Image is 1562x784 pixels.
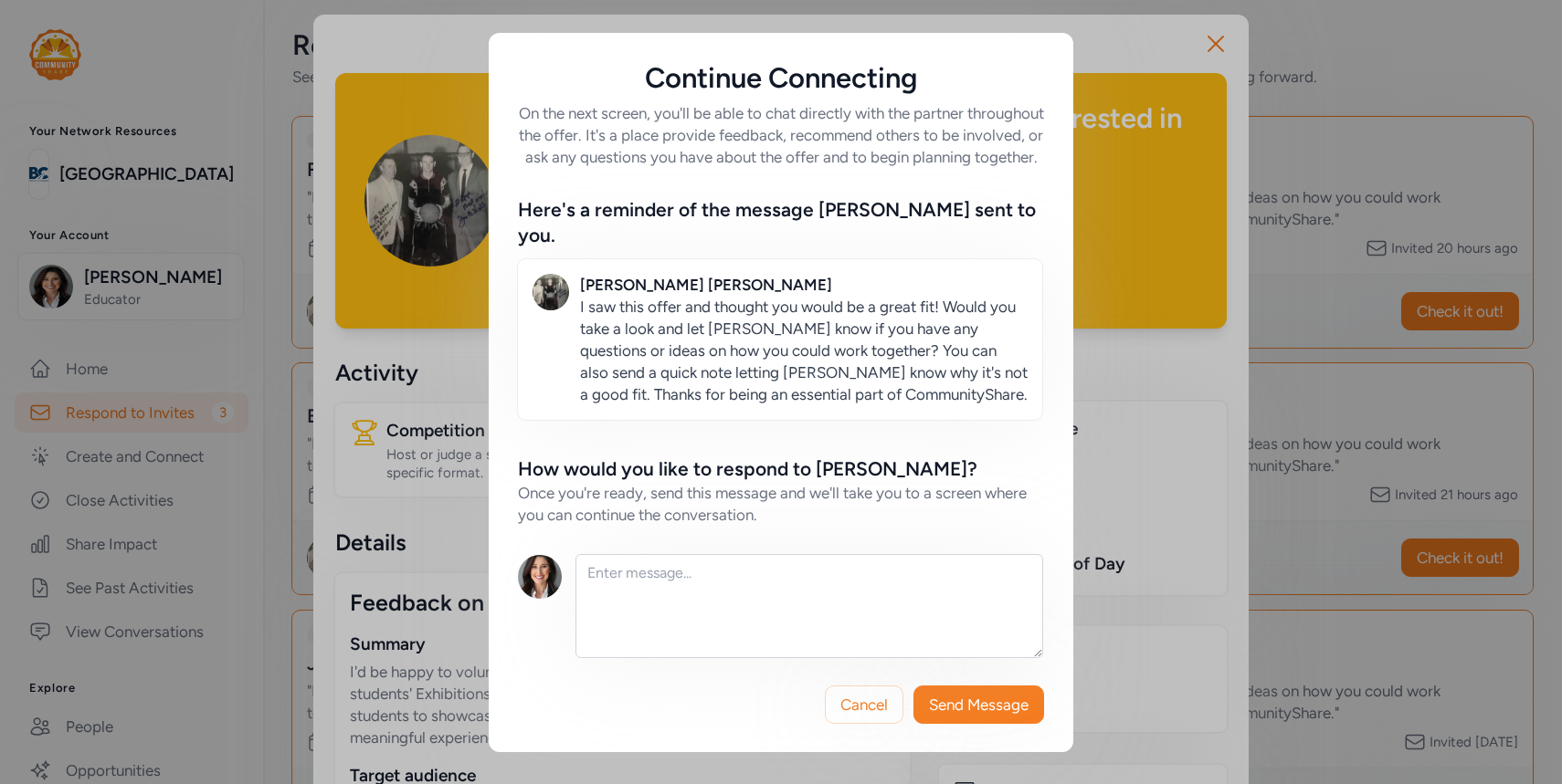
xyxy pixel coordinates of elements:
[580,274,832,296] div: [PERSON_NAME] [PERSON_NAME]
[518,197,1044,248] div: Here's a reminder of the message [PERSON_NAME] sent to you.
[518,555,562,599] img: Avatar
[518,456,977,482] div: How would you like to respond to [PERSON_NAME]?
[518,62,1044,95] h5: Continue Connecting
[580,296,1028,405] p: I saw this offer and thought you would be a great fit! Would you take a look and let [PERSON_NAME...
[518,102,1044,168] h6: On the next screen, you'll be able to chat directly with the partner throughout the offer. It's a...
[929,694,1029,716] span: Send Message
[518,482,1044,526] div: Once you're ready, send this message and we'll take you to a screen where you can continue the co...
[913,685,1044,724] button: Send Message
[533,274,569,310] img: Avatar
[825,685,903,724] button: Cancel
[840,694,888,716] span: Cancel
